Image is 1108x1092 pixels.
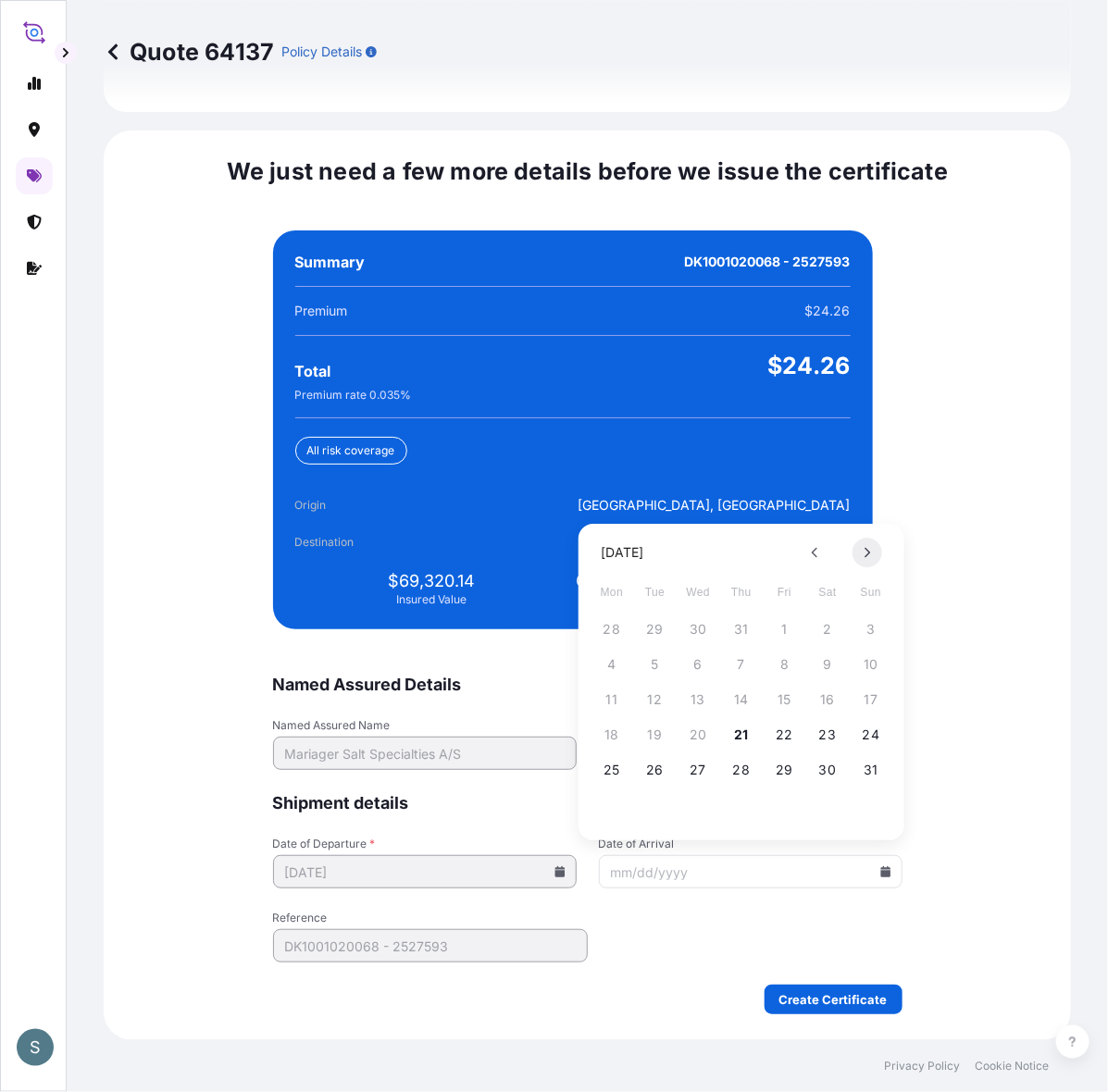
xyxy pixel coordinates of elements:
span: Insured Value [397,592,467,607]
span: [GEOGRAPHIC_DATA], [GEOGRAPHIC_DATA] [579,496,851,515]
input: Your internal reference [273,929,588,962]
span: $24.26 [805,302,851,320]
a: Privacy Policy [884,1059,960,1073]
button: 27 [683,755,713,785]
span: Sunday [854,574,888,611]
span: Friday [768,574,802,611]
span: Premium [295,302,348,320]
button: 21 [727,720,756,750]
span: Named Assured Name [273,718,577,733]
a: Cookie Notice [975,1059,1049,1073]
p: Create Certificate [779,990,888,1009]
span: Summary [295,253,366,271]
span: Total [295,362,331,380]
span: We just need a few more details before we issue the certificate [227,156,949,186]
span: DK1001020068 - 2527593 [685,253,851,271]
button: 26 [641,755,670,785]
div: All risk coverage [295,437,407,465]
span: Monday [595,574,629,611]
span: Tuesday [639,574,672,611]
span: S [30,1038,41,1057]
button: 31 [856,755,886,785]
button: 29 [770,755,800,785]
span: Destination [295,533,399,552]
span: Reference [273,911,588,925]
span: Premium rate 0.035 % [295,388,412,403]
span: Wednesday [681,574,715,611]
button: Create Certificate [765,985,903,1014]
div: [DATE] [601,541,644,564]
span: General Cargo/Hazardous Material [577,570,851,592]
span: $69,320.14 [389,570,476,592]
span: $24.26 [767,351,850,380]
span: Origin [295,496,399,515]
p: Quote 64137 [104,37,274,67]
span: Shipment details [273,792,903,814]
span: Thursday [725,574,758,611]
input: mm/dd/yyyy [273,855,577,888]
button: 30 [813,755,842,785]
button: 28 [727,755,756,785]
input: mm/dd/yyyy [599,855,903,888]
span: Date of Departure [273,837,577,851]
span: Named Assured Details [273,674,903,696]
span: Saturday [811,574,844,611]
button: 25 [597,755,627,785]
button: 22 [770,720,800,750]
p: Policy Details [281,43,362,61]
button: 24 [856,720,886,750]
button: 23 [813,720,842,750]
